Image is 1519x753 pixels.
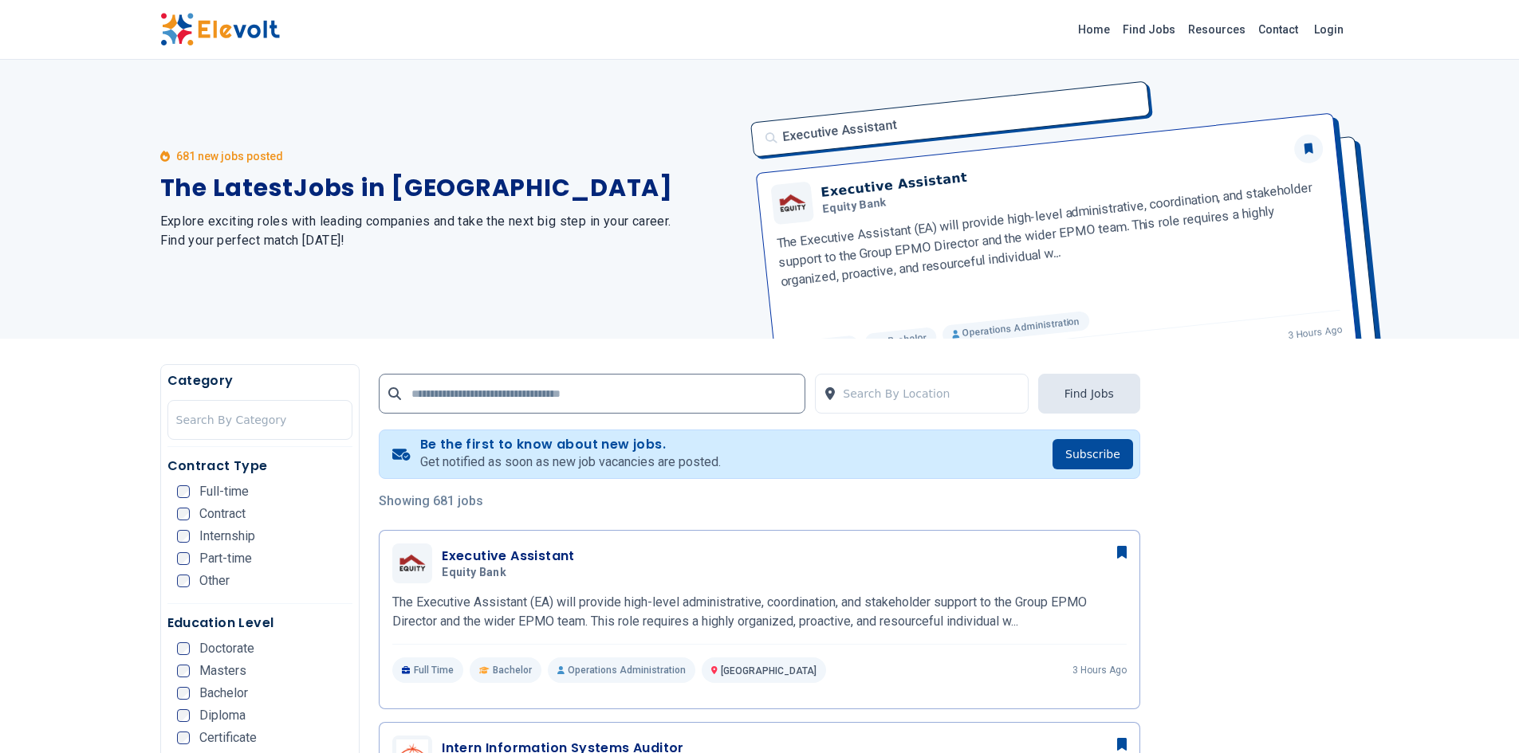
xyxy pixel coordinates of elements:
[1072,17,1116,42] a: Home
[160,174,741,202] h1: The Latest Jobs in [GEOGRAPHIC_DATA]
[442,566,506,580] span: Equity Bank
[167,371,353,390] h5: Category
[177,575,190,587] input: Other
[177,731,190,744] input: Certificate
[199,709,246,722] span: Diploma
[199,530,255,543] span: Internship
[1072,664,1127,677] p: 3 hours ago
[1038,374,1140,414] button: Find Jobs
[177,508,190,520] input: Contract
[1252,17,1305,42] a: Contact
[493,664,532,677] span: Bachelor
[167,457,353,476] h5: Contract Type
[1116,17,1182,42] a: Find Jobs
[199,508,246,520] span: Contract
[160,212,741,250] h2: Explore exciting roles with leading companies and take the next big step in your career. Find you...
[177,687,190,700] input: Bachelor
[176,148,283,164] p: 681 new jobs posted
[392,657,463,683] p: Full Time
[160,13,280,46] img: Elevolt
[177,552,190,565] input: Part-time
[199,731,257,744] span: Certificate
[1053,439,1133,469] button: Subscribe
[199,552,252,565] span: Part-time
[420,437,721,453] h4: Be the first to know about new jobs.
[199,687,248,700] span: Bachelor
[199,665,246,677] span: Masters
[721,665,817,677] span: [GEOGRAPHIC_DATA]
[392,543,1127,683] a: Equity BankExecutive AssistantEquity BankThe Executive Assistant (EA) will provide high-level adm...
[1305,14,1353,45] a: Login
[1182,17,1252,42] a: Resources
[548,657,695,683] p: Operations Administration
[396,552,428,575] img: Equity Bank
[177,642,190,655] input: Doctorate
[379,492,1140,511] p: Showing 681 jobs
[420,453,721,472] p: Get notified as soon as new job vacancies are posted.
[167,614,353,633] h5: Education Level
[177,530,190,543] input: Internship
[199,485,249,498] span: Full-time
[177,485,190,498] input: Full-time
[199,642,254,655] span: Doctorate
[392,593,1127,631] p: The Executive Assistant (EA) will provide high-level administrative, coordination, and stakeholde...
[442,547,575,566] h3: Executive Assistant
[177,665,190,677] input: Masters
[199,575,230,587] span: Other
[177,709,190,722] input: Diploma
